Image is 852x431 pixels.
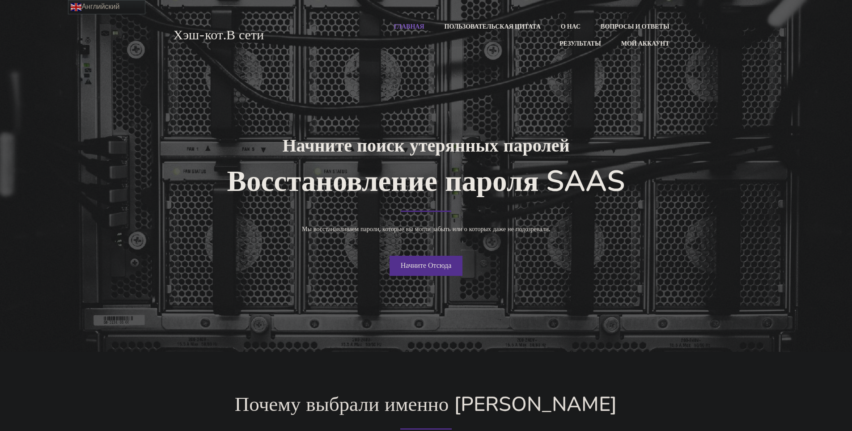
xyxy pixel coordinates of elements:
[71,2,81,13] img: en
[302,224,550,233] ya-tr-span: Мы восстанавливаем пароли, которые вы могли забыть или о которых даже не подозревали.
[174,26,345,44] a: Хэш-кот.В сети
[550,35,610,52] a: Результаты
[561,22,581,31] ya-tr-span: О нас
[401,260,452,270] ya-tr-span: Начните Отсюда
[385,18,434,35] a: Главная
[445,22,541,31] ya-tr-span: Пользовательская Цитата
[551,18,590,35] a: О нас
[235,391,617,418] ya-tr-span: Почему выбрали именно [PERSON_NAME]
[591,18,678,35] a: Вопросы и ответы
[612,35,679,52] a: Мой аккаунт
[601,22,669,31] ya-tr-span: Вопросы и ответы
[394,22,424,31] ya-tr-span: Главная
[174,26,226,44] ya-tr-span: Хэш-кот.
[227,161,625,201] ya-tr-span: Восстановление пароля SAAS
[226,26,264,44] ya-tr-span: В сети
[390,256,463,276] a: Начните Отсюда
[435,18,550,35] a: Пользовательская Цитата
[81,3,119,10] ya-tr-span: Английский
[621,39,670,48] ya-tr-span: Мой аккаунт
[282,134,569,158] ya-tr-span: Начните поиск утерянных паролей
[560,39,601,48] ya-tr-span: Результаты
